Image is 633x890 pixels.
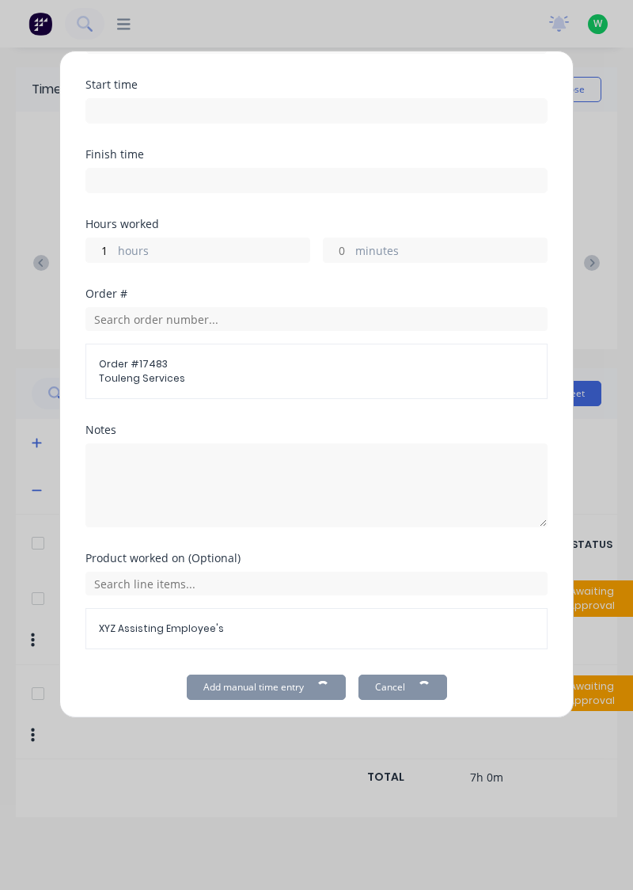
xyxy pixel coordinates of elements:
[187,675,346,700] button: Add manual time entry
[85,219,548,230] div: Hours worked
[86,238,114,262] input: 0
[85,79,548,90] div: Start time
[85,288,548,299] div: Order #
[85,572,548,595] input: Search line items...
[85,307,548,331] input: Search order number...
[85,424,548,435] div: Notes
[85,553,548,564] div: Product worked on (Optional)
[355,242,547,262] label: minutes
[118,242,309,262] label: hours
[358,675,447,700] button: Cancel
[85,149,548,160] div: Finish time
[324,238,351,262] input: 0
[99,622,534,636] span: XYZ Assisting Employee's
[99,357,534,371] span: Order # 17483
[99,371,534,386] span: Touleng Services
